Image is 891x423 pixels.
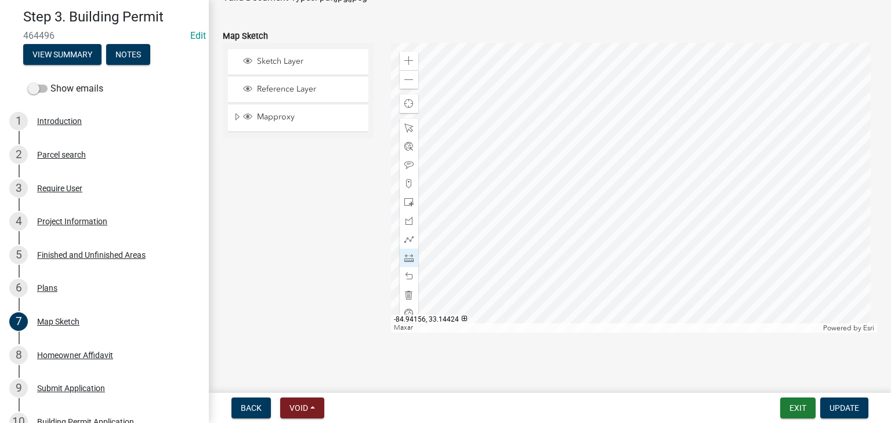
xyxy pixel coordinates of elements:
div: Introduction [37,117,82,125]
span: Sketch Layer [254,56,364,67]
h4: Step 3. Building Permit [23,9,200,25]
span: 464496 [23,30,186,41]
div: 7 [9,312,28,331]
div: 1 [9,112,28,130]
wm-modal-confirm: Edit Application Number [190,30,206,41]
div: 5 [9,246,28,264]
wm-modal-confirm: Summary [23,50,102,60]
div: 9 [9,379,28,398]
div: Plans [37,284,57,292]
span: Expand [233,112,241,124]
wm-modal-confirm: Notes [106,50,150,60]
button: Back [231,398,271,418]
div: Map Sketch [37,318,79,326]
ul: Layer List [227,46,370,135]
div: Mapproxy [241,112,364,123]
div: Homeowner Affidavit [37,351,113,359]
div: Submit Application [37,384,105,392]
li: Sketch Layer [228,49,368,75]
div: Find my location [400,94,418,113]
button: Void [280,398,324,418]
div: 4 [9,212,28,231]
div: Zoom in [400,52,418,70]
div: Zoom out [400,70,418,89]
div: Reference Layer [241,84,364,96]
div: Sketch Layer [241,56,364,68]
button: Notes [106,44,150,65]
div: 3 [9,179,28,198]
div: Project Information [37,217,107,225]
div: Require User [37,184,82,192]
div: Maxar [391,323,821,333]
span: Back [241,403,262,413]
button: Exit [780,398,816,418]
div: Parcel search [37,151,86,159]
div: Powered by [820,323,877,333]
div: 2 [9,145,28,164]
label: Map Sketch [223,32,268,41]
a: Edit [190,30,206,41]
span: Reference Layer [254,84,364,94]
label: Show emails [28,82,103,96]
li: Reference Layer [228,77,368,103]
div: 8 [9,346,28,364]
span: Void [289,403,308,413]
div: 6 [9,279,28,297]
span: Mapproxy [254,112,364,122]
a: Esri [863,324,874,332]
div: Finished and Unfinished Areas [37,251,146,259]
li: Mapproxy [228,105,368,132]
span: Update [830,403,859,413]
button: Update [820,398,868,418]
button: View Summary [23,44,102,65]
